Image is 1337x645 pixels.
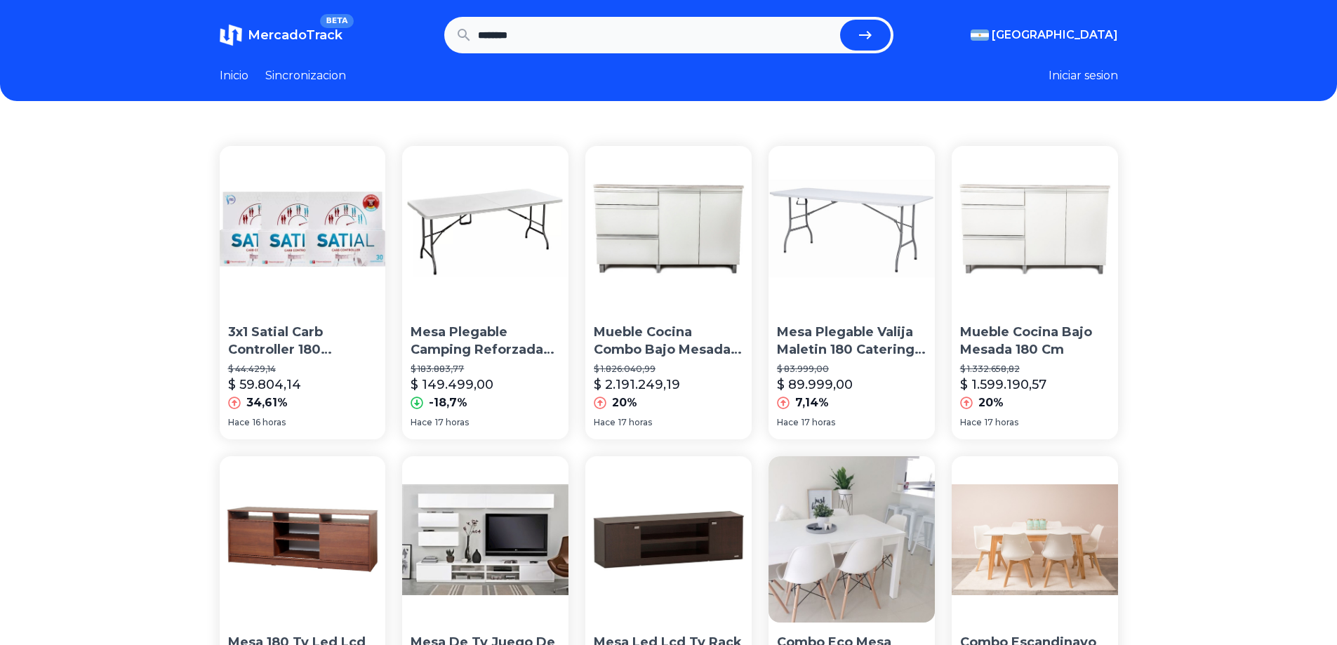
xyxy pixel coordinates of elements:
[585,146,752,312] img: Mueble Cocina Combo Bajo Mesada + Alacena 180 Cm
[320,14,353,28] span: BETA
[228,417,250,428] span: Hace
[769,146,935,439] a: Mesa Plegable Valija Maletin 180 Catering Camping Picnic Tm Mesa Plegable Valija Maletin 180 Cate...
[795,394,829,411] p: 7,14%
[253,417,286,428] span: 16 horas
[960,375,1046,394] p: $ 1.599.190,57
[435,417,469,428] span: 17 horas
[228,375,301,394] p: $ 59.804,14
[246,394,288,411] p: 34,61%
[618,417,652,428] span: 17 horas
[612,394,637,411] p: 20%
[220,67,248,84] a: Inicio
[594,364,743,375] p: $ 1.826.040,99
[411,324,560,359] p: Mesa Plegable Camping Reforzada Valija Interior Exterior Jardin 180 Netdecompras
[402,146,568,312] img: Mesa Plegable Camping Reforzada Valija Interior Exterior Jardin 180 Netdecompras
[960,364,1110,375] p: $ 1.332.658,82
[952,456,1118,623] img: Combo Escandinavo Mesa Extensible 180 A 220 + 8 Sillas Tulip
[978,394,1004,411] p: 20%
[265,67,346,84] a: Sincronizacion
[971,27,1118,44] button: [GEOGRAPHIC_DATA]
[585,146,752,439] a: Mueble Cocina Combo Bajo Mesada + Alacena 180 CmMueble Cocina Combo Bajo Mesada + Alacena 180 Cm$...
[960,324,1110,359] p: Mueble Cocina Bajo Mesada 180 Cm
[594,324,743,359] p: Mueble Cocina Combo Bajo Mesada + Alacena 180 Cm
[769,146,935,312] img: Mesa Plegable Valija Maletin 180 Catering Camping Picnic Tm
[402,456,568,623] img: Mesa De Tv Juego De Living Armado Melamina 18mm Alacena 180
[960,417,982,428] span: Hace
[952,146,1118,439] a: Mueble Cocina Bajo Mesada 180 CmMueble Cocina Bajo Mesada 180 Cm$ 1.332.658,82$ 1.599.190,5720%Ha...
[594,375,680,394] p: $ 2.191.249,19
[220,146,386,439] a: 3x1 Satial Carb Controller 180 Comprimidos Adelgaza 3 Meses3x1 Satial Carb Controller 180 Comprim...
[594,417,616,428] span: Hace
[411,417,432,428] span: Hace
[220,24,342,46] a: MercadoTrackBETA
[402,146,568,439] a: Mesa Plegable Camping Reforzada Valija Interior Exterior Jardin 180 Netdecompras Mesa Plegable Ca...
[769,456,935,623] img: Combo Eco Mesa Comedor Extensible 140 A 180 +4 Sillas Eames
[777,375,853,394] p: $ 89.999,00
[1049,67,1118,84] button: Iniciar sesion
[220,24,242,46] img: MercadoTrack
[411,375,493,394] p: $ 149.499,00
[777,417,799,428] span: Hace
[248,27,342,43] span: MercadoTrack
[777,324,926,359] p: Mesa Plegable Valija Maletin 180 Catering Camping Picnic Tm
[220,456,386,623] img: Mesa 180 Tv Led Lcd Rack Modular Mueble Melamina Moderno
[971,29,989,41] img: Argentina
[985,417,1018,428] span: 17 horas
[228,324,378,359] p: 3x1 Satial Carb Controller 180 Comprimidos Adelgaza 3 Meses
[952,146,1118,312] img: Mueble Cocina Bajo Mesada 180 Cm
[777,364,926,375] p: $ 83.999,00
[411,364,560,375] p: $ 183.883,77
[228,364,378,375] p: $ 44.429,14
[429,394,467,411] p: -18,7%
[992,27,1118,44] span: [GEOGRAPHIC_DATA]
[801,417,835,428] span: 17 horas
[585,456,752,623] img: Mesa Led Lcd Tv Rack 180 Cm Rack128 Wengue 56367 Luico Hogar
[220,146,386,312] img: 3x1 Satial Carb Controller 180 Comprimidos Adelgaza 3 Meses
